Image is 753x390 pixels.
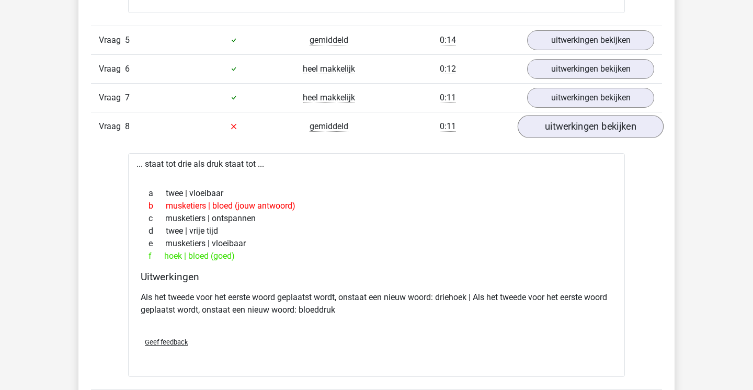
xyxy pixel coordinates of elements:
[527,30,654,50] a: uitwerkingen bekijken
[125,64,130,74] span: 6
[125,121,130,131] span: 8
[527,59,654,79] a: uitwerkingen bekijken
[141,187,612,200] div: twee | vloeibaar
[149,225,166,237] span: d
[141,291,612,316] p: Als het tweede voor het eerste woord geplaatst wordt, onstaat een nieuw woord: driehoek | Als het...
[149,212,165,225] span: c
[149,250,164,262] span: f
[149,200,166,212] span: b
[141,250,612,262] div: hoek | bloed (goed)
[141,225,612,237] div: twee | vrije tijd
[125,35,130,45] span: 5
[310,121,348,132] span: gemiddeld
[303,64,355,74] span: heel makkelijk
[518,115,664,138] a: uitwerkingen bekijken
[310,35,348,45] span: gemiddeld
[125,93,130,102] span: 7
[149,237,165,250] span: e
[99,34,125,47] span: Vraag
[141,200,612,212] div: musketiers | bloed (jouw antwoord)
[303,93,355,103] span: heel makkelijk
[440,64,456,74] span: 0:12
[141,237,612,250] div: musketiers | vloeibaar
[527,88,654,108] a: uitwerkingen bekijken
[141,271,612,283] h4: Uitwerkingen
[99,91,125,104] span: Vraag
[141,212,612,225] div: musketiers | ontspannen
[99,63,125,75] span: Vraag
[440,35,456,45] span: 0:14
[128,153,625,377] div: ... staat tot drie als druk staat tot ...
[149,187,166,200] span: a
[440,121,456,132] span: 0:11
[99,120,125,133] span: Vraag
[145,338,188,346] span: Geef feedback
[440,93,456,103] span: 0:11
